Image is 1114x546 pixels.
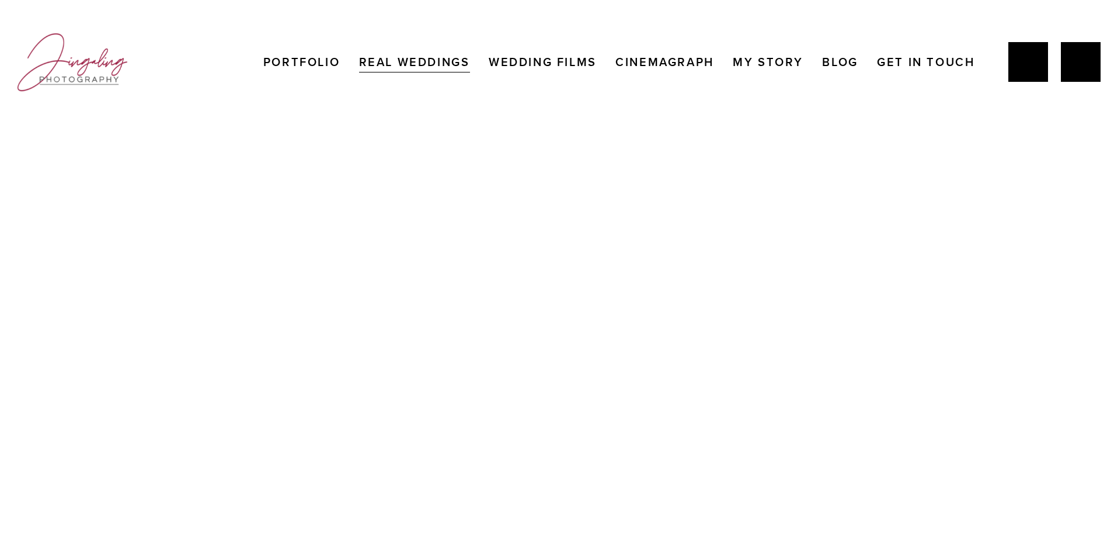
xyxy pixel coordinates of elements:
a: My Story [733,50,803,74]
a: Real Weddings [359,50,470,74]
a: Cinemagraph [615,50,714,74]
a: Get In Touch [877,50,974,74]
a: Wedding Films [489,50,597,74]
a: Portfolio [263,50,340,74]
a: Instagram [1061,42,1101,82]
a: Jing Yang [1008,42,1048,82]
a: Blog [822,50,858,74]
img: Jingaling Photography [13,28,131,96]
